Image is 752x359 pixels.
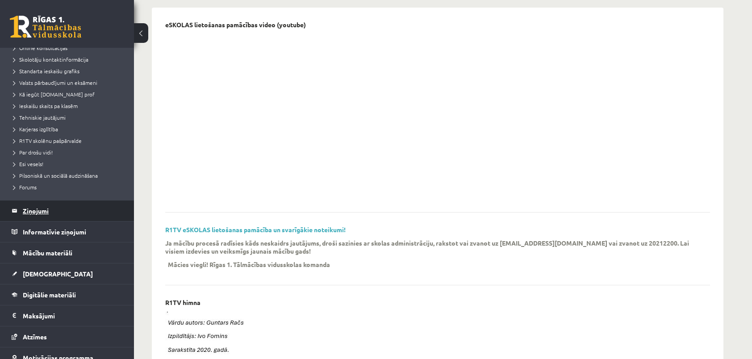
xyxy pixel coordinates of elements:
a: Skolotāju kontaktinformācija [13,55,125,63]
a: Tehniskie jautājumi [13,113,125,121]
span: Mācību materiāli [23,249,72,257]
legend: Ziņojumi [23,200,123,221]
span: Forums [13,184,37,191]
a: Standarta ieskaišu grafiks [13,67,125,75]
a: Valsts pārbaudījumi un eksāmeni [13,79,125,87]
span: Esi vesels! [13,160,43,167]
a: Esi vesels! [13,160,125,168]
a: Informatīvie ziņojumi [12,221,123,242]
span: Kā iegūt [DOMAIN_NAME] prof [13,91,95,98]
span: Valsts pārbaudījumi un eksāmeni [13,79,97,86]
legend: Informatīvie ziņojumi [23,221,123,242]
legend: Maksājumi [23,305,123,326]
a: Pilsoniskā un sociālā audzināšana [13,171,125,179]
a: Ziņojumi [12,200,123,221]
span: Karjeras izglītība [13,125,58,133]
a: Ieskaišu skaits pa klasēm [13,102,125,110]
span: Skolotāju kontaktinformācija [13,56,88,63]
a: Online konsultācijas [13,44,125,52]
p: R1TV himna [165,299,201,306]
a: Digitālie materiāli [12,284,123,305]
span: Pilsoniskā un sociālā audzināšana [13,172,98,179]
span: Ieskaišu skaits pa klasēm [13,102,78,109]
a: R1TV skolēnu pašpārvalde [13,137,125,145]
a: Mācību materiāli [12,242,123,263]
a: Atzīmes [12,326,123,347]
span: R1TV skolēnu pašpārvalde [13,137,82,144]
span: Online konsultācijas [13,44,67,51]
p: eSKOLAS lietošanas pamācības video (youtube) [165,21,306,29]
span: [DEMOGRAPHIC_DATA] [23,270,93,278]
a: Rīgas 1. Tālmācības vidusskola [10,16,81,38]
a: [DEMOGRAPHIC_DATA] [12,263,123,284]
span: Par drošu vidi! [13,149,53,156]
span: Tehniskie jautājumi [13,114,66,121]
a: Kā iegūt [DOMAIN_NAME] prof [13,90,125,98]
a: Karjeras izglītība [13,125,125,133]
a: Forums [13,183,125,191]
a: Par drošu vidi! [13,148,125,156]
p: Rīgas 1. Tālmācības vidusskolas komanda [209,260,330,268]
span: Atzīmes [23,333,47,341]
span: Standarta ieskaišu grafiks [13,67,79,75]
a: R1TV eSKOLAS lietošanas pamācība un svarīgākie noteikumi! [165,225,346,234]
a: Maksājumi [12,305,123,326]
span: Digitālie materiāli [23,291,76,299]
p: Mācies viegli! [168,260,208,268]
p: Ja mācību procesā radīsies kāds neskaidrs jautājums, droši sazinies ar skolas administrāciju, rak... [165,239,697,255]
